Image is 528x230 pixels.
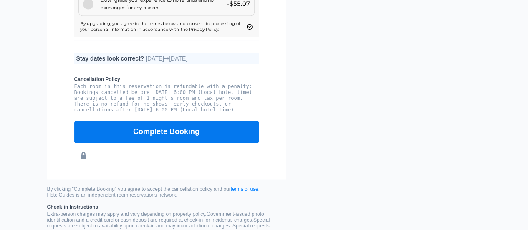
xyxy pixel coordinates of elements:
[146,55,187,62] span: [DATE] [DATE]
[74,76,259,82] b: Cancellation Policy
[47,204,286,210] b: Check-in Instructions
[74,121,259,143] button: Complete Booking
[231,186,258,192] a: terms of use
[74,83,259,113] pre: Each room in this reservation is refundable with a penalty: Bookings cancelled before [DATE] 6:00...
[47,186,286,197] small: By clicking "Complete Booking" you agree to accept the cancellation policy and our . HotelGuides ...
[76,55,144,62] b: Stay dates look correct?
